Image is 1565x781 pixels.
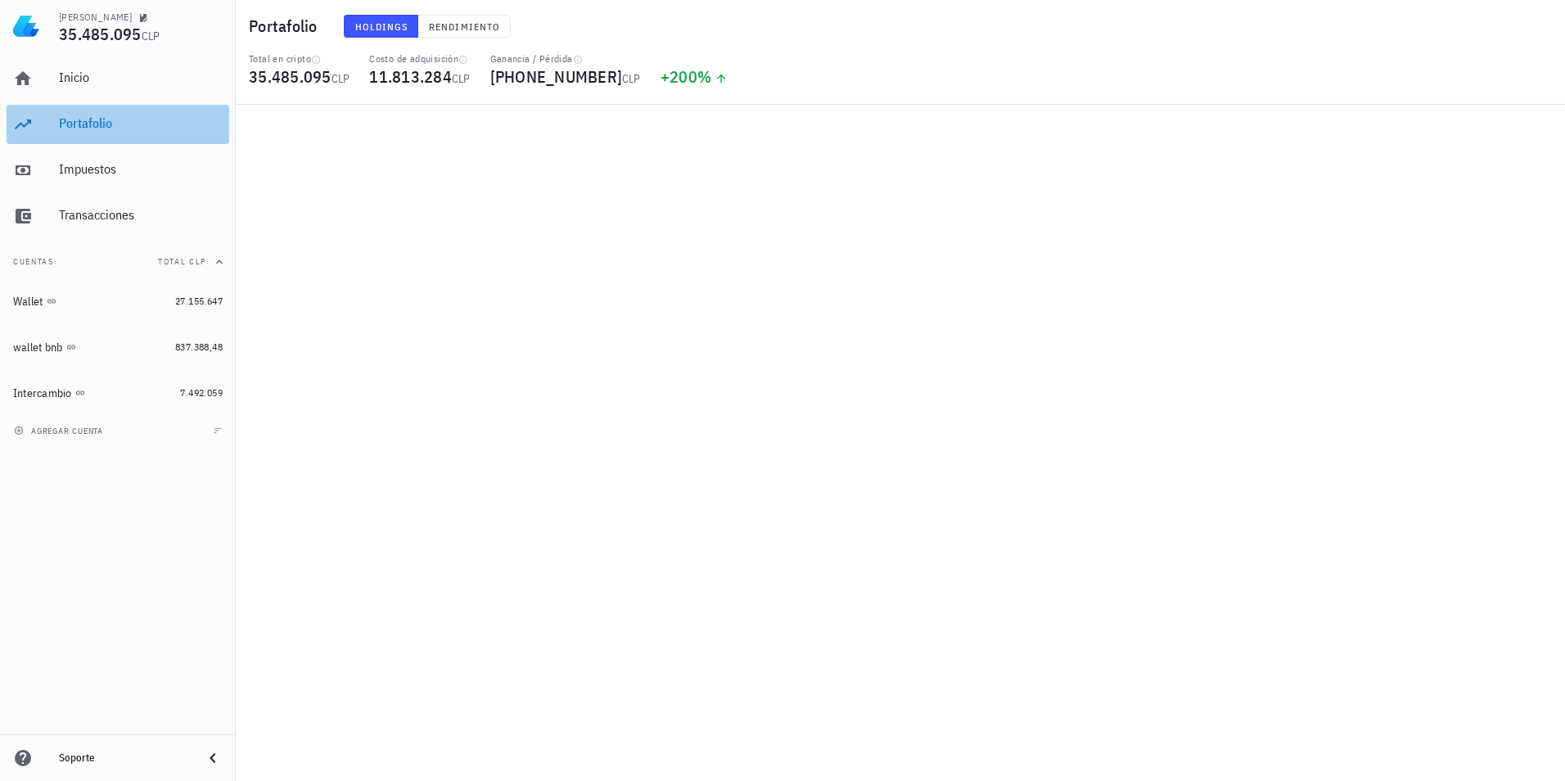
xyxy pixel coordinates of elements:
[13,295,43,309] div: Wallet
[622,71,641,86] span: CLP
[175,341,223,353] span: 837.388,48
[354,20,408,33] span: Holdings
[331,71,350,86] span: CLP
[7,282,229,321] a: Wallet 27.155.647
[697,65,711,88] span: %
[7,327,229,367] a: wallet bnb 837.388,48
[13,13,39,39] img: LedgiFi
[10,422,110,439] button: agregar cuenta
[59,70,223,85] div: Inicio
[59,161,223,177] div: Impuestos
[59,115,223,131] div: Portafolio
[490,52,641,65] div: Ganancia / Pérdida
[344,15,419,38] button: Holdings
[452,71,471,86] span: CLP
[1529,13,1555,39] div: avatar
[418,15,511,38] button: Rendimiento
[7,373,229,413] a: Intercambio 7.492.059
[13,341,63,354] div: wallet bnb
[7,196,229,236] a: Transacciones
[249,65,331,88] span: 35.485.095
[59,11,132,24] div: [PERSON_NAME]
[17,426,103,436] span: agregar cuenta
[13,386,72,400] div: Intercambio
[59,752,190,765] div: Soporte
[249,13,324,39] h1: Portafolio
[369,65,452,88] span: 11.813.284
[59,23,142,45] span: 35.485.095
[142,29,160,43] span: CLP
[158,256,206,267] span: Total CLP
[249,52,350,65] div: Total en cripto
[661,69,728,85] div: +200
[7,242,229,282] button: CuentasTotal CLP
[428,20,500,33] span: Rendimiento
[7,105,229,144] a: Portafolio
[369,52,470,65] div: Costo de adquisición
[490,65,623,88] span: [PHONE_NUMBER]
[175,295,223,307] span: 27.155.647
[180,386,223,399] span: 7.492.059
[7,59,229,98] a: Inicio
[59,207,223,223] div: Transacciones
[7,151,229,190] a: Impuestos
